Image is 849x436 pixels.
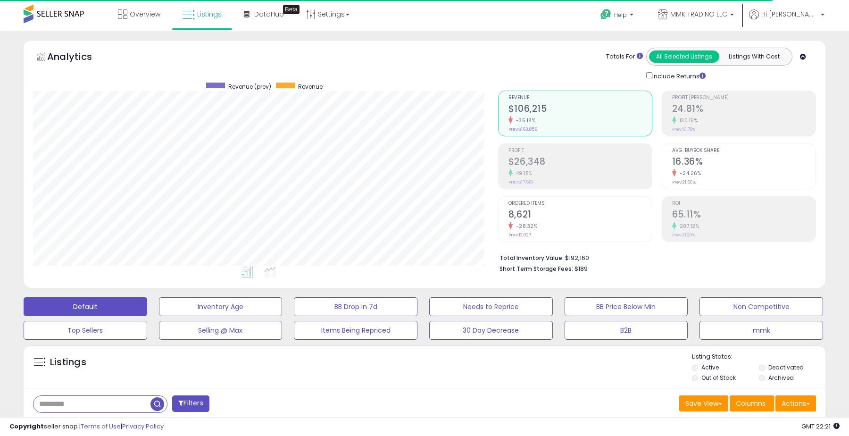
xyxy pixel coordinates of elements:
div: Include Returns [639,70,717,81]
h2: $26,348 [508,156,652,169]
span: Ordered Items [508,201,652,206]
a: Hi [PERSON_NAME] [749,9,824,31]
button: 30 Day Decrease [429,321,553,340]
span: ROI [672,201,816,206]
small: Prev: 21.60% [672,179,696,185]
p: Listing States: [692,352,825,361]
button: Items Being Repriced [294,321,417,340]
span: Help [614,11,627,19]
b: Short Term Storage Fees: [499,265,573,273]
button: Needs to Reprice [429,297,553,316]
button: Non Competitive [699,297,823,316]
h2: 8,621 [508,209,652,222]
small: 49.18% [513,170,533,177]
span: Avg. Buybox Share [672,148,816,153]
span: Revenue [508,95,652,101]
span: Hi [PERSON_NAME] [761,9,818,19]
strong: Copyright [9,422,44,431]
button: BB Price Below Min [565,297,688,316]
b: Total Inventory Value: [499,254,564,262]
label: Active [701,363,719,371]
button: Inventory Age [159,297,283,316]
button: Actions [775,395,816,411]
span: Columns [736,399,766,408]
span: Profit [PERSON_NAME] [672,95,816,101]
span: MMK TRADING LLC [670,9,727,19]
span: Revenue [298,83,323,91]
span: Revenue (prev) [228,83,271,91]
button: Listings With Cost [719,50,789,63]
div: Totals For [606,52,643,61]
span: Overview [130,9,160,19]
h5: Listings [50,356,86,369]
small: 130.15% [676,117,698,124]
button: Filters [172,395,209,412]
a: Privacy Policy [122,422,164,431]
h2: 24.81% [672,103,816,116]
small: Prev: 10.78% [672,126,695,132]
span: Profit [508,148,652,153]
span: 2025-09-17 22:21 GMT [801,422,840,431]
li: $192,160 [499,252,809,263]
a: Help [593,1,643,31]
button: mmk [699,321,823,340]
small: -35.18% [513,117,536,124]
button: Top Sellers [24,321,147,340]
span: DataHub [254,9,284,19]
span: Listings [197,9,222,19]
h2: 16.36% [672,156,816,169]
button: Save View [679,395,728,411]
small: Prev: 12,027 [508,232,531,238]
small: -28.32% [513,223,538,230]
button: Columns [730,395,774,411]
label: Out of Stock [701,374,736,382]
h5: Analytics [47,50,110,66]
h2: 65.11% [672,209,816,222]
span: $189 [574,264,588,273]
button: B2B [565,321,688,340]
small: Prev: 21.20% [672,232,695,238]
label: Deactivated [768,363,804,371]
small: -24.26% [676,170,701,177]
label: Archived [768,374,794,382]
button: Default [24,297,147,316]
a: Terms of Use [81,422,121,431]
div: seller snap | | [9,422,164,431]
button: Selling @ Max [159,321,283,340]
h2: $106,215 [508,103,652,116]
small: Prev: $163,856 [508,126,537,132]
button: All Selected Listings [649,50,719,63]
i: Get Help [600,8,612,20]
div: Tooltip anchor [283,5,300,14]
button: BB Drop in 7d [294,297,417,316]
small: 207.12% [676,223,699,230]
small: Prev: $17,661 [508,179,533,185]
